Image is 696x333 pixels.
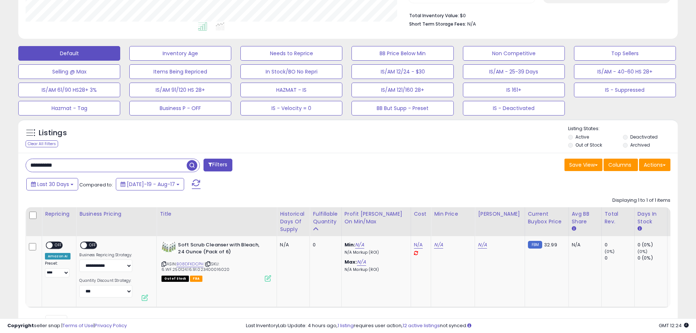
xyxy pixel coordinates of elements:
[18,83,120,97] button: IS/AM 61/90 HS28+ 3%
[345,250,405,255] p: N/A Markup (ROI)
[45,261,71,277] div: Preset:
[528,241,542,249] small: FBM
[463,83,565,97] button: IS 161+
[26,178,78,190] button: Last 30 Days
[478,241,487,249] a: N/A
[190,276,202,282] span: FBA
[129,101,231,116] button: Business P - OFF
[79,253,132,258] label: Business Repricing Strategy:
[572,210,598,226] div: Avg BB Share
[280,210,307,233] div: Historical Days Of Supply
[161,276,189,282] span: All listings that are currently out of stock and unavailable for purchase on Amazon
[79,181,113,188] span: Compared to:
[129,64,231,79] button: Items Being Repriced
[79,210,153,218] div: Business Pricing
[345,210,408,226] div: Profit [PERSON_NAME] on Min/Max
[345,258,357,265] b: Max:
[280,242,304,248] div: N/A
[670,242,695,248] div: N/A
[544,241,557,248] span: 32.99
[351,101,453,116] button: BB But Supp - Preset
[240,101,342,116] button: IS - Velocity = 0
[7,322,127,329] div: seller snap | |
[18,64,120,79] button: Selling @ Max
[638,210,664,226] div: Days In Stock
[161,242,176,253] img: 51n3u7VaS8L._SL40_.jpg
[95,322,127,329] a: Privacy Policy
[604,159,638,171] button: Columns
[605,242,634,248] div: 0
[45,210,73,218] div: Repricing
[605,210,631,226] div: Total Rev.
[409,21,466,27] b: Short Term Storage Fees:
[612,197,670,204] div: Displaying 1 to 1 of 1 items
[409,11,665,19] li: $0
[568,125,678,132] p: Listing States:
[53,242,64,249] span: OFF
[572,242,596,248] div: N/A
[116,178,184,190] button: [DATE]-19 - Aug-17
[79,278,132,283] label: Quantity Discount Strategy:
[605,249,615,254] small: (0%)
[630,142,650,148] label: Archived
[176,261,204,267] a: B08DFKDCPH
[129,46,231,61] button: Inventory Age
[204,159,232,171] button: Filters
[574,64,676,79] button: IS/AM - 40-60 HS 28+
[351,46,453,61] button: BB Price Below Min
[478,210,521,218] div: [PERSON_NAME]
[45,253,71,260] div: Amazon AI
[240,83,342,97] button: HAZMAT - IS
[638,226,642,232] small: Days In Stock.
[39,128,67,138] h5: Listings
[630,134,658,140] label: Deactivated
[528,210,566,226] div: Current Buybox Price
[414,210,428,218] div: Cost
[31,318,84,325] span: Show: entries
[463,101,565,116] button: IS - Deactivated
[246,322,689,329] div: Last InventoryLab Update: 4 hours ago, requires user action, not synced.
[572,226,576,232] small: Avg BB Share.
[638,249,648,254] small: (0%)
[240,64,342,79] button: In Stock/BO No Repri
[575,142,602,148] label: Out of Stock
[409,12,459,19] b: Total Inventory Value:
[357,258,366,266] a: N/A
[351,64,453,79] button: IS/AM 12/24 - $30
[564,159,602,171] button: Save View
[467,20,476,27] span: N/A
[605,255,634,261] div: 0
[129,83,231,97] button: IS/AM 91/120 HS 28+
[608,161,631,169] span: Columns
[355,241,364,249] a: N/A
[313,210,338,226] div: Fulfillable Quantity
[313,242,335,248] div: 0
[7,322,34,329] strong: Copyright
[575,134,589,140] label: Active
[434,210,472,218] div: Min Price
[463,46,565,61] button: Non Competitive
[240,46,342,61] button: Needs to Reprice
[18,101,120,116] button: Hazmat - Tag
[18,46,120,61] button: Default
[574,83,676,97] button: IS - Suppressed
[434,241,443,249] a: N/A
[338,322,354,329] a: 1 listing
[414,241,423,249] a: N/A
[341,207,411,236] th: The percentage added to the cost of goods (COGS) that forms the calculator for Min & Max prices.
[574,46,676,61] button: Top Sellers
[639,159,670,171] button: Actions
[638,242,667,248] div: 0 (0%)
[160,210,274,218] div: Title
[161,261,229,272] span: | SKU: 6.WF.250124.16.91.023400016020
[178,242,267,257] b: Soft Scrub Cleanser with Bleach, 24 Ounce (Pack of 6)
[37,181,69,188] span: Last 30 Days
[638,255,667,261] div: 0 (0%)
[403,322,440,329] a: 12 active listings
[26,140,58,147] div: Clear All Filters
[463,64,565,79] button: IS/AM - 25-39 Days
[659,322,689,329] span: 2025-09-17 12:24 GMT
[87,242,99,249] span: OFF
[161,242,271,281] div: ASIN:
[127,181,175,188] span: [DATE]-19 - Aug-17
